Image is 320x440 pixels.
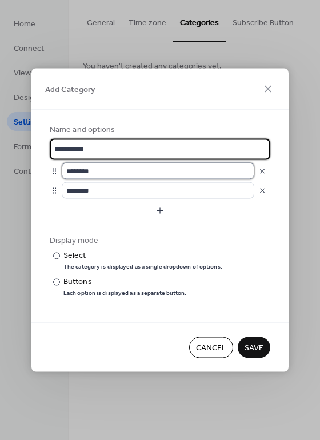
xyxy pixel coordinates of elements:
[63,289,187,297] div: Each option is displayed as a separate button.
[238,337,270,358] button: Save
[196,342,226,354] span: Cancel
[245,342,263,354] span: Save
[50,235,268,247] div: Display mode
[63,250,220,262] div: Select
[63,263,222,271] div: The category is displayed as a single dropdown of options.
[63,276,185,288] div: Buttons
[189,337,233,358] button: Cancel
[45,84,95,96] span: Add Category
[50,124,268,136] div: Name and options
